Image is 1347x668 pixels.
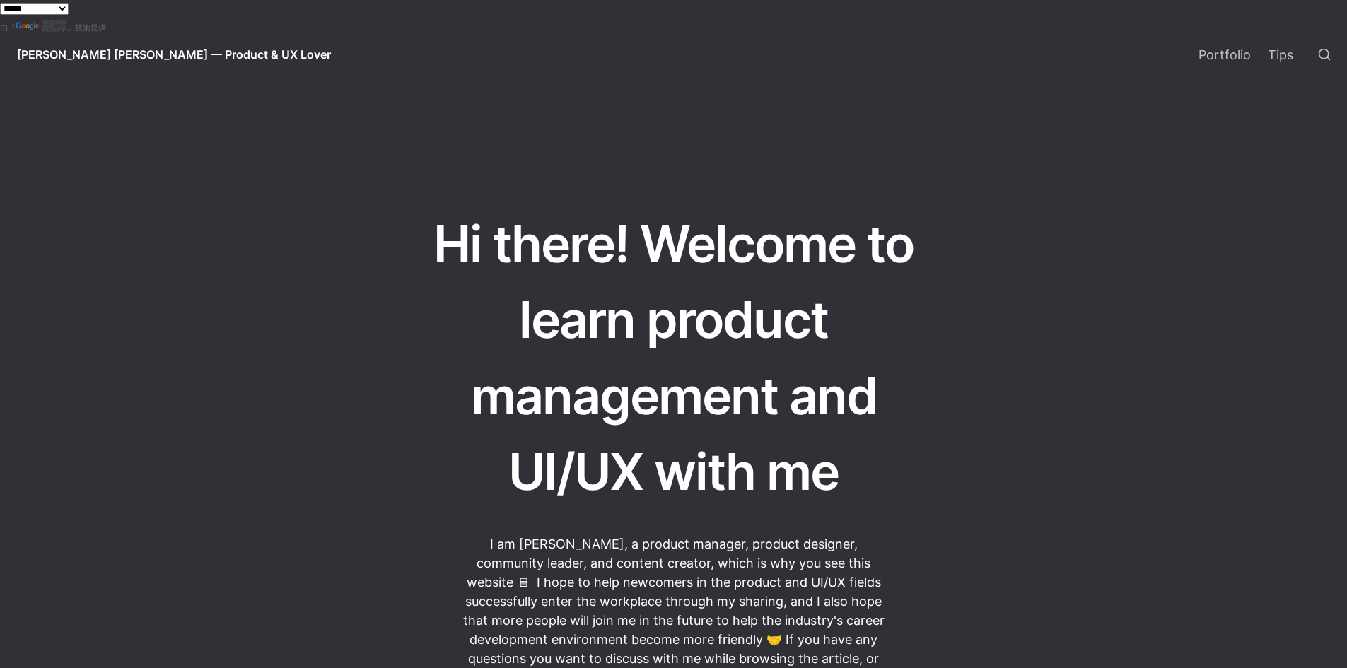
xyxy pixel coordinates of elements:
span: [PERSON_NAME] [PERSON_NAME] — Product & UX Lover [17,47,331,61]
a: Tips [1259,35,1302,74]
a: Portfolio [1190,35,1259,74]
a: 翻譯 [16,18,67,33]
h1: Hi there! Welcome to learn product management and UI/UX with me [405,204,943,512]
img: Google 翻譯 [16,22,42,32]
a: [PERSON_NAME] [PERSON_NAME] — Product & UX Lover [6,35,342,74]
